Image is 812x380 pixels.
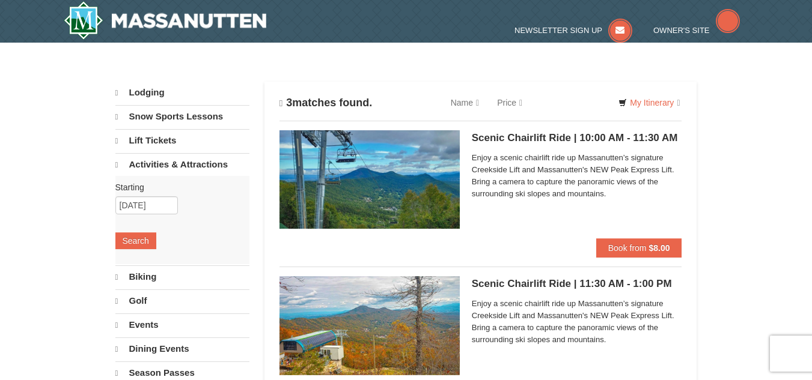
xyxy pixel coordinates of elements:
[279,276,460,375] img: 24896431-13-a88f1aaf.jpg
[115,265,249,288] a: Biking
[514,26,632,35] a: Newsletter Sign Up
[653,26,740,35] a: Owner's Site
[649,243,670,253] strong: $8.00
[442,91,488,115] a: Name
[115,153,249,176] a: Activities & Attractions
[64,1,267,40] a: Massanutten Resort
[115,82,249,104] a: Lodging
[115,337,249,360] a: Dining Events
[279,97,373,109] h4: matches found.
[608,243,647,253] span: Book from
[472,298,682,346] span: Enjoy a scenic chairlift ride up Massanutten’s signature Creekside Lift and Massanutten's NEW Pea...
[64,1,267,40] img: Massanutten Resort Logo
[488,91,531,115] a: Price
[596,238,682,258] button: Book from $8.00
[472,278,682,290] h5: Scenic Chairlift Ride | 11:30 AM - 1:00 PM
[115,232,156,249] button: Search
[472,152,682,200] span: Enjoy a scenic chairlift ride up Massanutten’s signature Creekside Lift and Massanutten's NEW Pea...
[514,26,602,35] span: Newsletter Sign Up
[115,313,249,336] a: Events
[115,129,249,152] a: Lift Tickets
[115,105,249,128] a: Snow Sports Lessons
[472,132,682,144] h5: Scenic Chairlift Ride | 10:00 AM - 11:30 AM
[115,181,240,193] label: Starting
[286,97,292,109] span: 3
[279,130,460,229] img: 24896431-1-a2e2611b.jpg
[115,289,249,312] a: Golf
[653,26,710,35] span: Owner's Site
[611,94,688,112] a: My Itinerary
